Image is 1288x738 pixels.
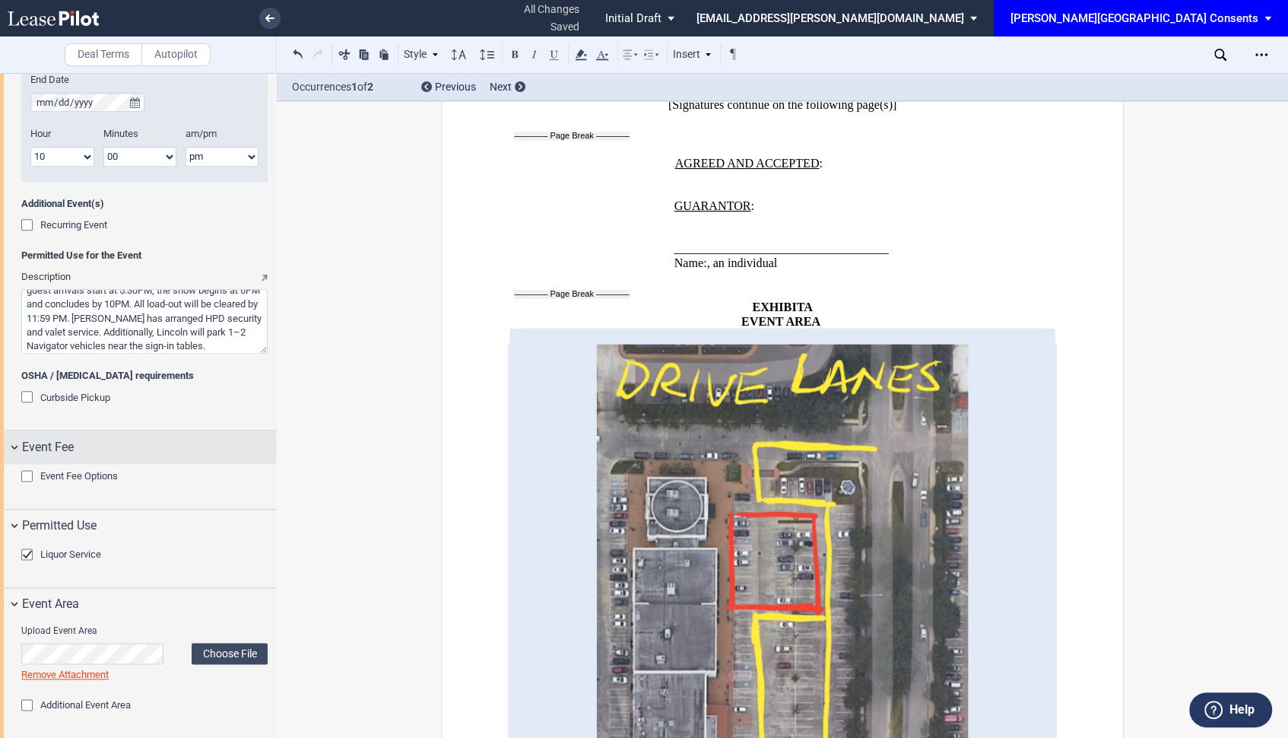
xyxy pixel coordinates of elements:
[668,97,896,111] span: [Signatures continue on the following page(s)]
[21,218,107,234] md-checkbox: Recurring Event
[186,128,217,139] span: am/pm
[103,128,138,139] span: Minutes
[21,369,268,383] span: OSHA / [MEDICAL_DATA] requirements
[752,300,804,313] span: EXHIBIT
[674,241,889,255] span: ___________________________________
[30,74,69,85] span: End Date
[1010,11,1258,25] div: [PERSON_NAME][GEOGRAPHIC_DATA] Consents
[367,81,373,93] b: 2
[490,81,512,93] span: Next
[741,314,820,328] span: EVENT AREA
[292,79,410,95] span: Occurrences of
[40,392,110,403] span: Curbside Pickup
[724,45,742,63] button: Toggle Control Characters
[22,517,97,535] span: Permitted Use
[289,45,307,63] button: Undo
[21,669,109,680] a: Remove Attachment
[401,45,441,65] div: Style
[335,45,354,63] button: Cut
[21,625,268,638] span: Upload Event Area
[671,45,715,65] div: Insert
[707,256,778,269] span: , an individual
[40,470,118,482] span: Event Fee Options
[355,45,373,63] button: Copy
[525,45,544,63] button: Italic
[421,80,476,95] div: Previous
[435,81,476,93] span: Previous
[30,128,51,139] span: Hour
[22,595,79,613] span: Event Area
[351,81,357,93] b: 1
[21,249,268,262] span: Permitted Use for the Event
[21,698,131,714] md-checkbox: Additional Event Area
[545,45,563,63] button: Underline
[674,256,707,269] span: Name:
[21,197,268,211] span: Additional Event(s)
[22,438,74,456] span: Event Fee
[261,275,268,281] img: popout_long_text.png
[192,643,268,664] label: Choose File
[21,271,71,282] span: Description
[65,43,142,66] label: Deal Terms
[40,699,131,711] span: Additional Event Area
[21,548,101,563] md-checkbox: Liquor Service
[819,156,822,170] span: :
[40,219,107,231] span: Recurring Event
[21,390,110,406] md-checkbox: Curbside Pickup
[40,549,101,560] span: Liquor Service
[125,93,144,113] button: true
[375,45,393,63] button: Paste
[1229,700,1255,720] label: Help
[674,199,751,212] span: GUARANTOR
[750,199,753,212] span: :
[675,156,820,170] span: AGREED AND ACCEPTED
[1189,692,1272,727] button: Help
[605,11,661,25] span: Initial Draft
[1249,43,1274,67] div: Open Lease options menu
[804,300,813,313] span: A
[21,469,118,485] md-checkbox: Event Fee Options
[141,43,211,66] label: Autopilot
[506,45,524,63] button: Bold
[490,80,525,95] div: Next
